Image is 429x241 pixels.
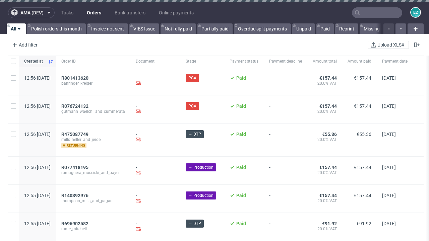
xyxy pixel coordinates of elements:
a: Reprint [335,23,358,34]
span: 20.0% VAT [313,170,337,175]
span: thompson_mills_and_pagac [61,198,125,204]
span: [DATE] [382,221,396,226]
span: - [269,165,302,176]
a: Online payments [155,7,198,18]
span: 20.0% VAT [313,109,337,114]
span: R696902582 [61,221,88,226]
span: runte_mitchell [61,226,125,232]
a: Partially paid [197,23,233,34]
span: → Production [188,164,213,170]
span: 20.0% VAT [313,137,337,142]
span: → DTP [188,221,201,227]
div: - [136,103,175,115]
span: Paid [236,132,246,137]
span: Paid [236,103,246,109]
span: €157.44 [319,103,337,109]
span: R077418195 [61,165,88,170]
span: - [269,193,302,205]
span: gutmann_waelchi_and_cummerata [61,109,125,114]
a: Tasks [57,7,77,18]
span: 12:56 [DATE] [24,75,51,81]
span: Order ID [61,59,125,64]
div: - [136,193,175,205]
span: PCA [188,103,196,109]
a: Bank transfers [111,7,149,18]
span: €157.44 [319,165,337,170]
a: All [7,23,26,34]
span: - [269,221,302,233]
a: R076724132 [61,103,90,109]
span: ama (dev) [20,10,44,15]
span: [DATE] [382,103,396,109]
button: Upload XLSX [368,41,409,49]
span: 12:56 [DATE] [24,165,51,170]
a: R801413620 [61,75,90,81]
span: [DATE] [382,193,396,198]
span: Amount paid [348,59,371,64]
span: 20.0% VAT [313,226,337,232]
a: R475087749 [61,132,90,137]
span: €55.36 [322,132,337,137]
span: 12:55 [DATE] [24,193,51,198]
span: Upload XLSX [376,43,406,47]
a: R140392976 [61,193,90,198]
div: - [136,165,175,176]
span: €157.44 [354,103,371,109]
span: - [269,103,302,115]
span: Payment status [230,59,258,64]
span: €157.44 [354,165,371,170]
span: returning [61,143,86,148]
span: Document [136,59,175,64]
span: Amount total [313,59,337,64]
span: Paid [236,165,246,170]
a: Polish orders this month [27,23,86,34]
span: R475087749 [61,132,88,137]
span: mills_heller_and_jerde [61,137,125,142]
span: → Production [188,192,213,198]
a: Unpaid [292,23,315,34]
span: Paid [236,75,246,81]
span: Payment date [382,59,408,64]
span: R801413620 [61,75,88,81]
span: €91.92 [322,221,337,226]
figcaption: e2 [411,8,420,17]
a: Not fully paid [161,23,196,34]
span: Paid [236,221,246,226]
span: bahringer_kreiger [61,81,125,86]
span: 12:56 [DATE] [24,132,51,137]
span: Stage [186,59,219,64]
div: - [136,132,175,143]
span: €157.44 [354,75,371,81]
span: [DATE] [382,132,396,137]
a: VIES Issue [129,23,159,34]
span: R076724132 [61,103,88,109]
span: → DTP [188,131,201,137]
span: 20.0% VAT [313,81,337,86]
span: 12:55 [DATE] [24,221,51,226]
span: €157.44 [319,193,337,198]
div: - [136,75,175,87]
a: Orders [83,7,105,18]
span: - [269,75,302,87]
a: R077418195 [61,165,90,170]
span: PCA [188,75,196,81]
span: €91.92 [357,221,371,226]
button: ama (dev) [8,7,55,18]
span: Created at [24,59,45,64]
span: 12:56 [DATE] [24,103,51,109]
a: Missing invoice [360,23,399,34]
span: Payment deadline [269,59,302,64]
span: [DATE] [382,165,396,170]
span: €157.44 [354,193,371,198]
span: romaguera_mosciski_and_bayer [61,170,125,175]
span: 20.0% VAT [313,198,337,204]
span: €157.44 [319,75,337,81]
a: Paid [316,23,334,34]
span: R140392976 [61,193,88,198]
a: Overdue split payments [234,23,291,34]
span: €55.36 [357,132,371,137]
div: Add filter [9,39,39,50]
div: - [136,221,175,233]
a: Invoice not sent [87,23,128,34]
span: [DATE] [382,75,396,81]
